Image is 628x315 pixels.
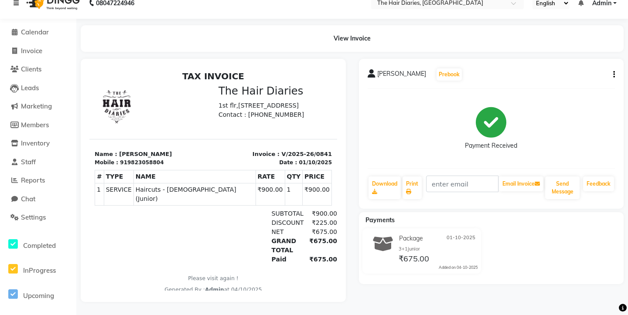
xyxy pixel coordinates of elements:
[166,102,195,115] th: RATE
[399,245,478,253] div: 3+1junior
[2,46,74,56] a: Invoice
[212,142,248,151] div: ₹900.00
[2,213,74,223] a: Settings
[403,176,422,199] a: Print
[426,176,498,192] input: enter email
[129,43,242,52] p: Contact : [PHONE_NUMBER]
[2,194,74,204] a: Chat
[369,176,401,199] a: Download
[21,139,50,147] span: Inventory
[129,34,242,43] p: 1st flr,[STREET_ADDRESS]
[5,218,242,226] div: Generated By : at 04/10/2025
[2,64,74,75] a: Clients
[2,120,74,130] a: Members
[2,139,74,149] a: Inventory
[177,151,212,160] div: DISCOUNT
[465,141,517,150] div: Payment Received
[177,187,212,196] div: Paid
[2,157,74,167] a: Staff
[14,115,44,138] td: SERVICE
[21,195,35,203] span: Chat
[190,91,208,99] div: Date :
[399,254,429,266] span: ₹675.00
[209,91,242,99] div: 01/10/2025
[447,234,475,243] span: 01-10-2025
[212,169,248,187] div: ₹675.00
[499,176,543,191] button: Email Invoice
[129,82,242,91] p: Invoice : V/2025-26/0841
[2,27,74,37] a: Calendar
[213,102,242,115] th: PRICE
[44,102,166,115] th: NAME
[5,91,29,99] div: Mobile :
[6,115,15,138] td: 1
[439,264,478,271] div: Added on 04-10-2025
[23,291,54,300] span: Upcoming
[21,47,42,55] span: Invoice
[2,83,74,93] a: Leads
[81,25,624,52] div: View Invoice
[21,65,41,73] span: Clients
[21,121,49,129] span: Members
[21,213,46,221] span: Settings
[5,207,242,215] p: Please visit again !
[23,241,56,250] span: Completed
[21,28,49,36] span: Calendar
[365,216,395,224] span: Payments
[46,118,164,136] span: Haircuts - [DEMOGRAPHIC_DATA] (Junior)
[212,187,248,196] div: ₹675.00
[5,3,242,14] h2: TAX INVOICE
[583,176,614,191] a: Feedback
[545,176,580,199] button: Send Message
[437,68,462,81] button: Prebook
[177,169,212,187] div: GRAND TOTAL
[31,91,74,99] div: 919823058804
[212,151,248,160] div: ₹225.00
[14,102,44,115] th: TYPE
[21,84,39,92] span: Leads
[5,82,119,91] p: Name : [PERSON_NAME]
[177,142,212,151] div: SUBTOTAL
[129,17,242,30] h3: The Hair Diaries
[377,69,426,81] span: [PERSON_NAME]
[21,158,36,166] span: Staff
[21,102,52,110] span: Marketing
[21,176,45,184] span: Reports
[2,176,74,186] a: Reports
[213,115,242,138] td: ₹900.00
[23,266,56,274] span: InProgress
[6,102,15,115] th: #
[2,102,74,112] a: Marketing
[116,219,135,225] span: Admin
[177,160,212,169] div: NET
[166,115,195,138] td: ₹900.00
[195,115,213,138] td: 1
[399,234,423,243] span: Package
[195,102,213,115] th: QTY
[212,160,248,169] div: ₹675.00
